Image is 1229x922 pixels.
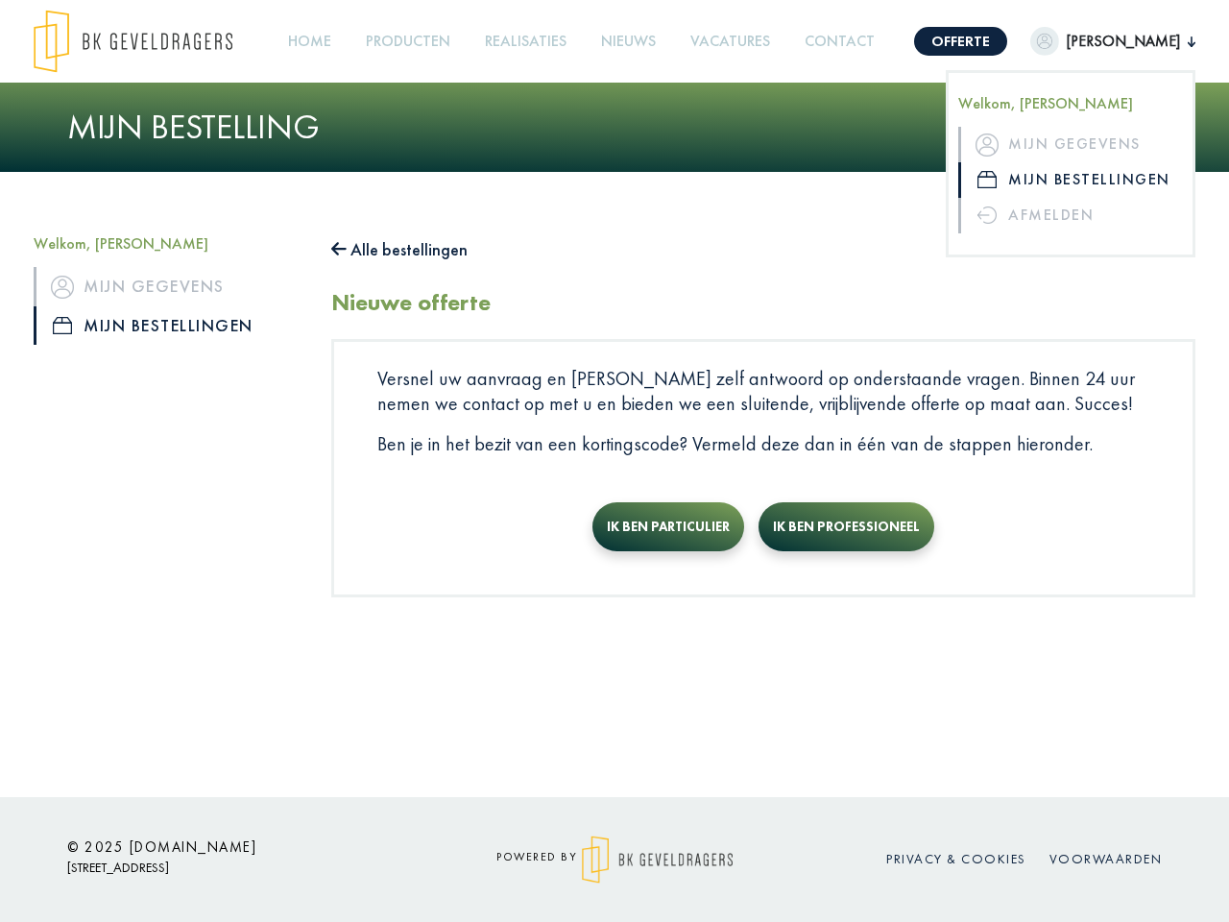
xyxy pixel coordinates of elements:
button: Ik ben particulier [592,502,744,551]
button: [PERSON_NAME] [1030,27,1195,56]
img: icon [53,317,72,334]
a: Voorwaarden [1049,850,1163,867]
a: Vacatures [683,20,778,63]
p: Ben je in het bezit van een kortingscode? Vermeld deze dan in één van de stappen hieronder. [377,431,1149,456]
img: icon [977,171,997,188]
a: Producten [358,20,458,63]
a: Afmelden [958,198,1183,233]
span: [PERSON_NAME] [1059,30,1188,53]
a: Offerte [914,27,1007,56]
a: Home [280,20,339,63]
a: Contact [797,20,882,63]
img: icon [51,276,74,299]
div: powered by [442,836,787,884]
p: Versnel uw aanvraag en [PERSON_NAME] zelf antwoord op onderstaande vragen. Binnen 24 uur nemen we... [377,366,1149,416]
img: logo [582,836,733,884]
button: Alle bestellingen [331,234,468,265]
a: Realisaties [477,20,574,63]
img: icon [977,206,997,224]
img: icon [976,133,999,157]
a: iconMijn bestellingen [34,306,302,345]
a: Nieuws [593,20,663,63]
h1: Mijn bestelling [67,107,1162,148]
h5: Welkom, [PERSON_NAME] [958,94,1183,112]
a: iconMijn gegevens [958,127,1183,162]
a: iconMijn gegevens [34,267,302,305]
a: iconMijn bestellingen [958,162,1183,198]
h5: Welkom, [PERSON_NAME] [34,234,302,253]
h2: Nieuwe offerte [331,289,491,317]
h6: © 2025 [DOMAIN_NAME] [67,838,413,856]
a: Privacy & cookies [886,850,1026,867]
div: [PERSON_NAME] [946,70,1195,257]
p: [STREET_ADDRESS] [67,856,413,880]
button: Ik ben professioneel [759,502,934,551]
img: dummypic.png [1030,27,1059,56]
img: logo [34,10,232,73]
